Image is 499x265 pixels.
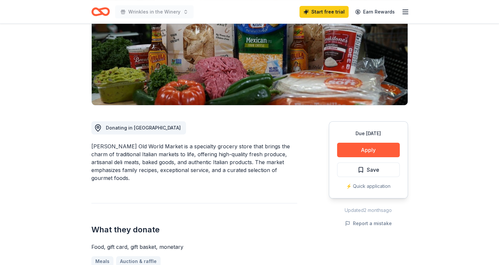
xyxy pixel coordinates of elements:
a: Home [91,4,110,19]
button: Apply [337,143,400,157]
div: ⚡️ Quick application [337,182,400,190]
a: Earn Rewards [351,6,399,18]
div: Updated 2 months ago [329,206,408,214]
span: Wrinkles in the Winery [128,8,180,16]
div: [PERSON_NAME] Old World Market is a specialty grocery store that brings the charm of traditional ... [91,142,297,182]
div: Food, gift card, gift basket, monetary [91,243,297,251]
h2: What they donate [91,224,297,235]
span: Save [367,165,379,174]
div: Due [DATE] [337,130,400,137]
a: Start free trial [299,6,349,18]
button: Wrinkles in the Winery [115,5,194,18]
button: Report a mistake [345,220,392,227]
button: Save [337,162,400,177]
span: Donating in [GEOGRAPHIC_DATA] [106,125,181,131]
